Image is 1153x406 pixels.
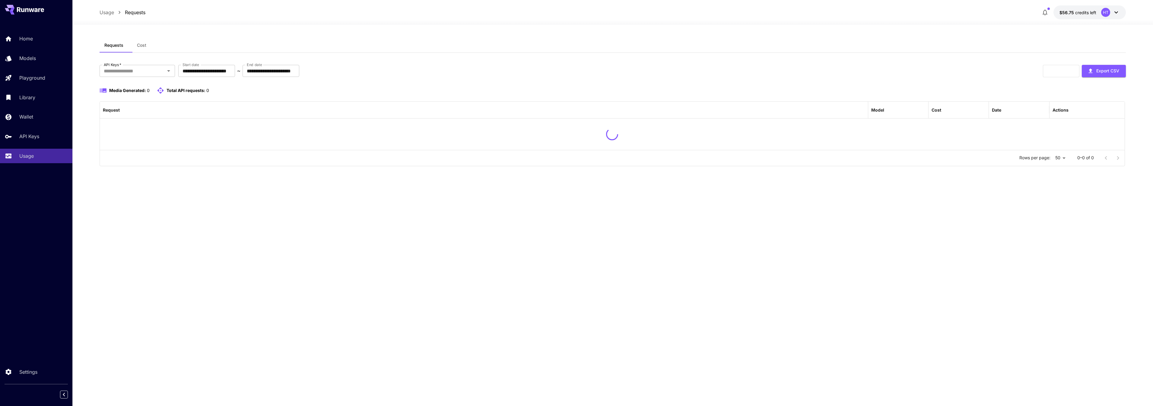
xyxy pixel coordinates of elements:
label: API Keys [104,62,121,67]
div: Model [871,107,884,113]
p: Library [19,94,35,101]
span: Media Generated: [109,88,146,93]
span: 0 [206,88,209,93]
div: Collapse sidebar [65,389,72,400]
p: 0–0 of 0 [1077,155,1094,161]
div: Actions [1053,107,1069,113]
div: HT [1101,8,1110,17]
span: Total API requests: [167,88,205,93]
button: Collapse sidebar [60,391,68,398]
button: Export CSV [1082,65,1126,77]
p: Usage [19,152,34,160]
span: credits left [1075,10,1096,15]
p: Playground [19,74,45,81]
span: Cost [137,43,146,48]
div: Cost [932,107,941,113]
p: Models [19,55,36,62]
button: Open [164,67,173,75]
span: $56.75 [1059,10,1075,15]
p: ~ [237,67,240,75]
label: Start date [183,62,199,67]
a: Usage [100,9,114,16]
nav: breadcrumb [100,9,145,16]
p: Rows per page: [1019,155,1050,161]
p: Wallet [19,113,33,120]
div: Date [992,107,1001,113]
p: Home [19,35,33,42]
p: API Keys [19,133,39,140]
a: Requests [125,9,145,16]
span: 0 [147,88,150,93]
p: Settings [19,368,37,376]
span: Requests [104,43,123,48]
div: 50 [1053,154,1068,162]
div: Request [103,107,120,113]
button: $56.75288HT [1053,5,1126,19]
label: End date [247,62,262,67]
div: $56.75288 [1059,9,1096,16]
